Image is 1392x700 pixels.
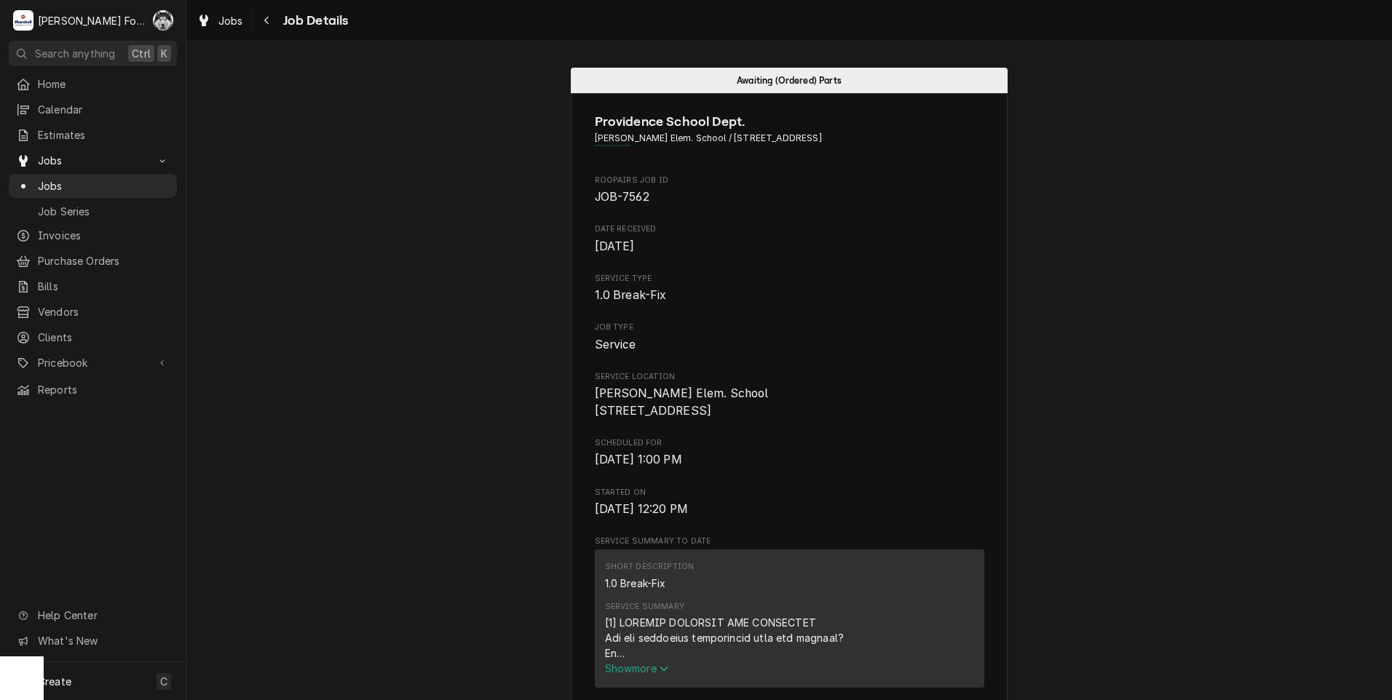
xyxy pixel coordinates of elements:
[38,228,170,243] span: Invoices
[279,11,349,31] span: Job Details
[35,46,115,61] span: Search anything
[9,123,177,147] a: Estimates
[595,188,984,206] span: Roopairs Job ID
[38,355,148,370] span: Pricebook
[595,536,984,694] div: Service Summary To Date
[595,190,649,204] span: JOB-7562
[38,279,170,294] span: Bills
[595,238,984,255] span: Date Received
[595,385,984,419] span: Service Location
[38,330,170,345] span: Clients
[9,41,177,66] button: Search anythingCtrlK
[38,608,168,623] span: Help Center
[571,68,1008,93] div: Status
[595,487,984,518] div: Started On
[38,76,170,92] span: Home
[191,9,249,33] a: Jobs
[605,662,669,675] span: Show more
[595,501,984,518] span: Started On
[595,487,984,498] span: Started On
[9,174,177,198] a: Jobs
[595,437,984,469] div: Scheduled For
[595,437,984,449] span: Scheduled For
[9,603,177,627] a: Go to Help Center
[9,223,177,247] a: Invoices
[595,338,636,351] span: Service
[38,204,170,219] span: Job Series
[595,549,984,693] div: Service Summary
[605,561,695,573] div: Short Description
[38,675,71,688] span: Create
[595,175,984,186] span: Roopairs Job ID
[9,274,177,298] a: Bills
[38,178,170,194] span: Jobs
[9,199,177,223] a: Job Series
[9,351,177,375] a: Go to Pricebook
[595,287,984,304] span: Service Type
[737,76,842,85] span: Awaiting (Ordered) Parts
[38,633,168,648] span: What's New
[9,249,177,273] a: Purchase Orders
[153,10,173,31] div: Chris Murphy (103)'s Avatar
[9,378,177,402] a: Reports
[38,102,170,117] span: Calendar
[38,382,170,397] span: Reports
[595,336,984,354] span: Job Type
[218,13,243,28] span: Jobs
[38,253,170,269] span: Purchase Orders
[256,9,279,32] button: Navigate back
[160,674,167,689] span: C
[605,601,684,613] div: Service Summary
[595,322,984,353] div: Job Type
[132,46,151,61] span: Ctrl
[595,536,984,547] span: Service Summary To Date
[595,112,984,156] div: Client Information
[595,451,984,469] span: Scheduled For
[595,371,984,420] div: Service Location
[605,576,666,591] div: 1.0 Break-Fix
[38,127,170,143] span: Estimates
[153,10,173,31] div: C(
[595,223,984,255] div: Date Received
[595,239,635,253] span: [DATE]
[605,615,974,661] div: [1] LOREMIP DOLORSIT AME CONSECTET Adi eli seddoeius temporincid utla etd magnaal? En Admi venia ...
[9,72,177,96] a: Home
[9,629,177,653] a: Go to What's New
[595,132,984,145] span: Address
[595,288,667,302] span: 1.0 Break-Fix
[595,273,984,304] div: Service Type
[38,153,148,168] span: Jobs
[595,371,984,383] span: Service Location
[9,300,177,324] a: Vendors
[9,98,177,122] a: Calendar
[13,10,33,31] div: Marshall Food Equipment Service's Avatar
[595,175,984,206] div: Roopairs Job ID
[595,502,688,516] span: [DATE] 12:20 PM
[595,112,984,132] span: Name
[595,386,769,418] span: [PERSON_NAME] Elem. School [STREET_ADDRESS]
[161,46,167,61] span: K
[9,325,177,349] a: Clients
[9,148,177,172] a: Go to Jobs
[38,304,170,319] span: Vendors
[595,453,682,466] span: [DATE] 1:00 PM
[595,273,984,285] span: Service Type
[13,10,33,31] div: M
[595,322,984,333] span: Job Type
[605,661,974,676] button: Showmore
[595,223,984,235] span: Date Received
[38,13,145,28] div: [PERSON_NAME] Food Equipment Service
